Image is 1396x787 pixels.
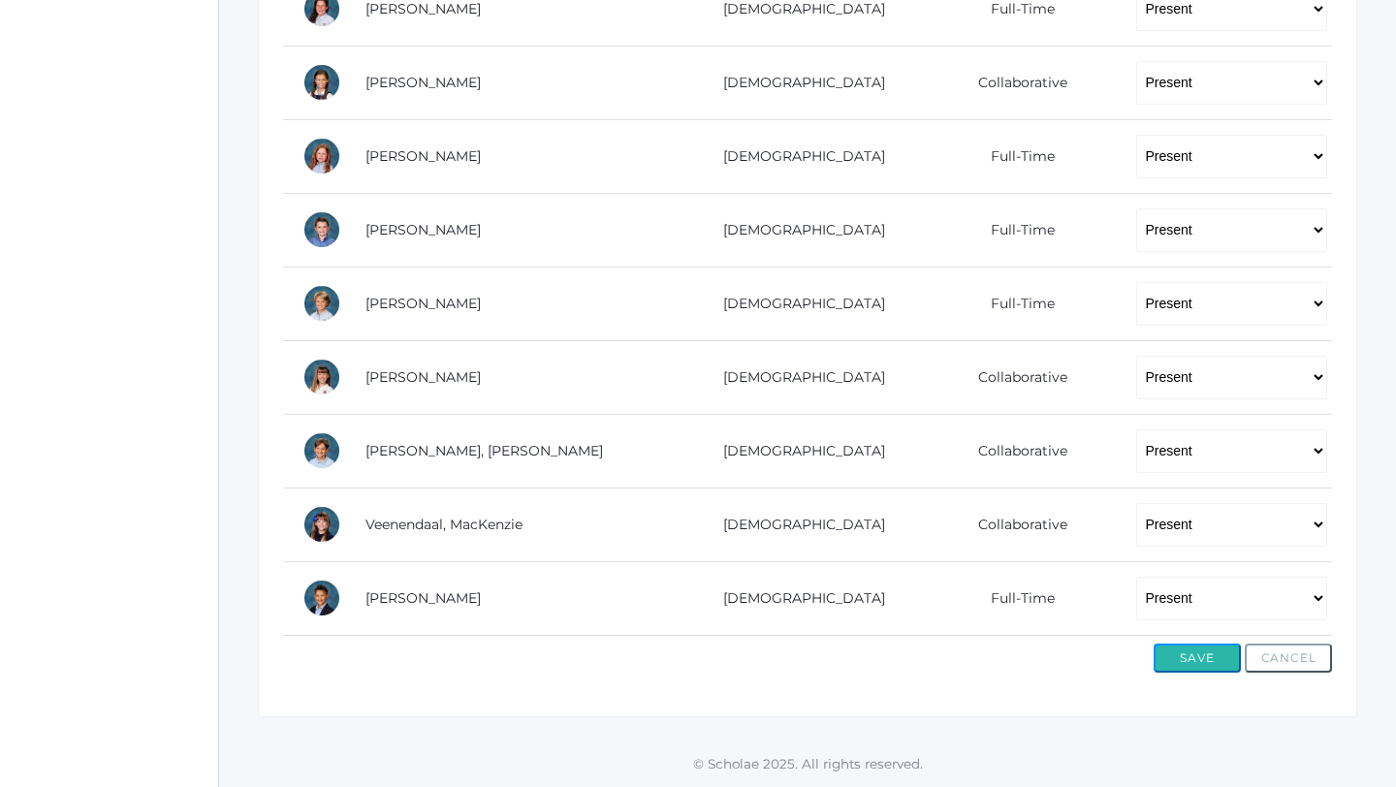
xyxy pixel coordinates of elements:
a: [PERSON_NAME] [365,368,481,386]
td: Full-Time [915,119,1116,193]
td: [DEMOGRAPHIC_DATA] [679,340,915,414]
div: Huck Thompson [302,431,341,470]
div: Hunter Reid [302,210,341,249]
td: Collaborative [915,340,1116,414]
td: Collaborative [915,46,1116,119]
td: [DEMOGRAPHIC_DATA] [679,119,915,193]
a: Veenendaal, MacKenzie [365,516,523,533]
td: [DEMOGRAPHIC_DATA] [679,267,915,340]
p: © Scholae 2025. All rights reserved. [219,754,1396,773]
td: Full-Time [915,193,1116,267]
td: Full-Time [915,561,1116,635]
div: William Sigwing [302,284,341,323]
td: [DEMOGRAPHIC_DATA] [679,193,915,267]
a: [PERSON_NAME] [365,295,481,312]
div: MacKenzie Veenendaal [302,505,341,544]
td: [DEMOGRAPHIC_DATA] [679,46,915,119]
td: [DEMOGRAPHIC_DATA] [679,488,915,561]
td: Full-Time [915,267,1116,340]
div: Adeline Porter [302,137,341,175]
td: [DEMOGRAPHIC_DATA] [679,414,915,488]
a: [PERSON_NAME] [365,74,481,91]
a: [PERSON_NAME] [365,221,481,238]
button: Cancel [1245,644,1332,673]
td: Collaborative [915,488,1116,561]
td: Collaborative [915,414,1116,488]
a: [PERSON_NAME] [365,589,481,607]
a: [PERSON_NAME], [PERSON_NAME] [365,442,603,459]
div: Scarlett Maurer [302,63,341,102]
td: [DEMOGRAPHIC_DATA] [679,561,915,635]
div: Elijah Waite [302,579,341,617]
a: [PERSON_NAME] [365,147,481,165]
button: Save [1154,644,1241,673]
div: Keilani Taylor [302,358,341,396]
